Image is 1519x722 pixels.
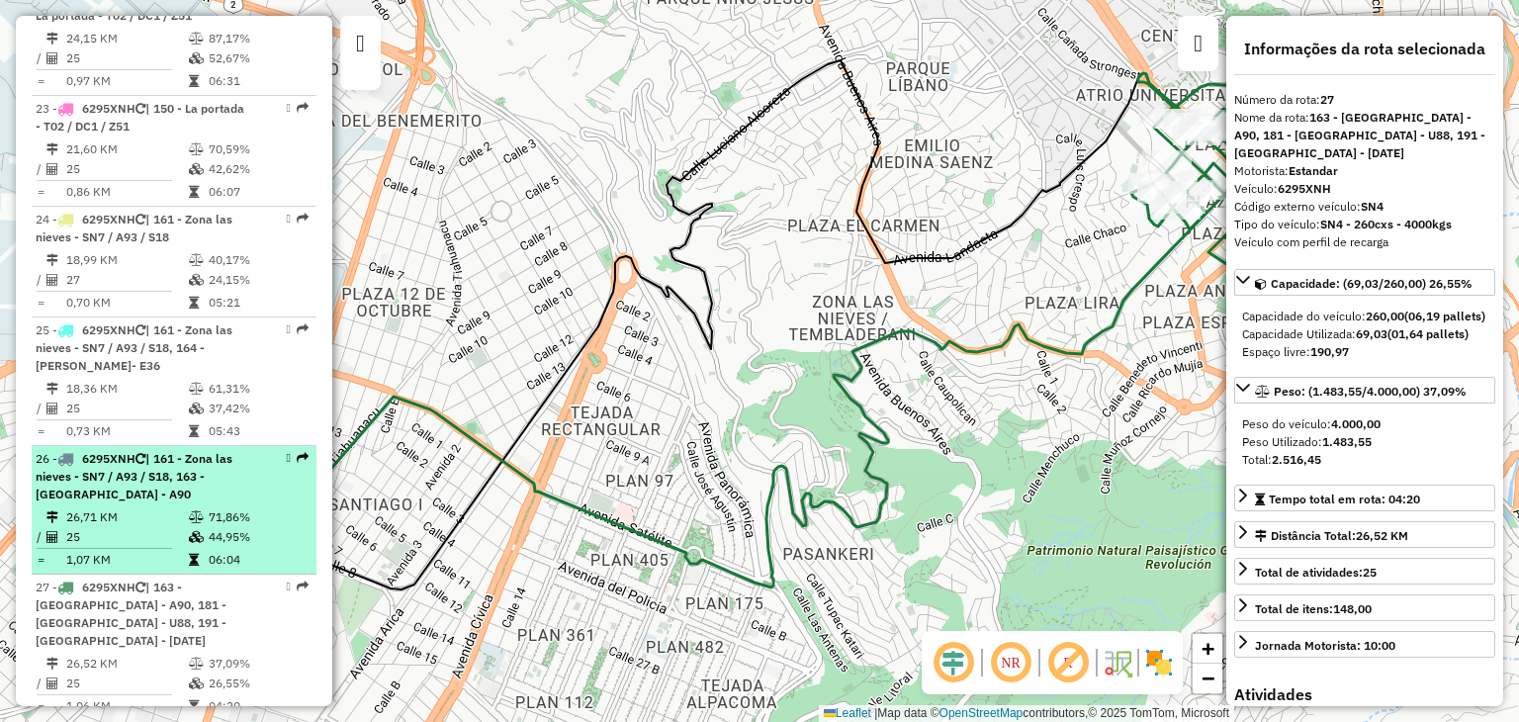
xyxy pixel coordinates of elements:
span: 6295XNH [82,212,135,226]
a: Jornada Motorista: 10:00 [1234,631,1495,658]
span: Tempo total em rota: 04:20 [1269,492,1420,506]
td: 0,86 KM [65,182,188,202]
td: 70,59% [208,139,308,159]
i: Veículo já utilizado nesta sessão [135,453,145,465]
td: 06:07 [208,182,308,202]
span: 25 - [36,322,232,373]
span: + [1202,636,1214,661]
div: Total: [1242,451,1487,469]
i: Distância Total [46,33,58,45]
em: Opções [287,213,291,225]
td: 27 [65,270,188,290]
i: % de utilização da cubagem [189,274,204,286]
td: 1,07 KM [65,550,188,570]
a: Zoom out [1193,664,1222,693]
i: Tempo total em rota [189,186,199,198]
td: 87,17% [208,29,308,48]
td: 05:21 [208,293,308,313]
td: / [36,270,45,290]
td: 26,55% [208,674,308,693]
span: 26,52 KM [1356,528,1408,543]
div: Capacidade do veículo: [1242,308,1487,325]
i: % de utilização do peso [189,511,204,523]
td: 40,17% [208,250,308,270]
td: 25 [65,159,188,179]
div: Veículo: [1234,180,1495,198]
span: 6295XNH [82,451,135,466]
strong: 6295XNH [1278,181,1331,196]
strong: (01,64 pallets) [1387,326,1469,341]
td: 0,73 KM [65,421,188,441]
td: 61,31% [208,379,308,399]
i: % de utilização do peso [189,383,204,395]
a: Capacidade: (69,03/260,00) 26,55% [1234,269,1495,296]
td: 24,15 KM [65,29,188,48]
span: | 161 - Zona las nieves - SN7 / A93 / S18, 163 - [GEOGRAPHIC_DATA] - A90 [36,451,232,501]
span: 6295XNH [82,101,135,116]
td: = [36,71,45,91]
span: 26 - [36,451,232,501]
td: 26,52 KM [65,654,188,674]
td: = [36,550,45,570]
strong: 190,97 [1310,344,1349,359]
strong: 1.483,55 [1322,434,1372,449]
div: Número da rota: [1234,91,1495,109]
td: 25 [65,399,188,418]
span: Peso: (1.483,55/4.000,00) 37,09% [1274,384,1467,399]
span: | 161 - Zona las nieves - SN7 / A93 / S18, 164 - [PERSON_NAME]- E36 [36,322,232,373]
i: % de utilização do peso [189,658,204,670]
i: Veículo já utilizado nesta sessão [135,324,145,336]
i: Total de Atividades [46,163,58,175]
td: 52,67% [208,48,308,68]
div: Peso: (1.483,55/4.000,00) 37,09% [1234,407,1495,477]
td: 21,60 KM [65,139,188,159]
td: = [36,421,45,441]
div: Map data © contributors,© 2025 TomTom, Microsoft [819,705,1234,722]
td: 25 [65,527,188,547]
td: 26,71 KM [65,507,188,527]
a: OpenStreetMap [939,706,1024,720]
td: = [36,293,45,313]
td: / [36,399,45,418]
td: / [36,527,45,547]
td: 0,70 KM [65,293,188,313]
i: Distância Total [46,383,58,395]
td: 25 [65,674,188,693]
strong: 4.000,00 [1331,416,1381,431]
strong: Estandar [1289,163,1338,178]
strong: SN4 [1361,199,1384,214]
i: % de utilização do peso [189,33,204,45]
h4: Atividades [1234,685,1495,704]
td: / [36,48,45,68]
a: Total de itens:148,00 [1234,594,1495,621]
td: 24,15% [208,270,308,290]
i: % de utilização da cubagem [189,403,204,414]
td: 0,97 KM [65,71,188,91]
a: Total de atividades:25 [1234,558,1495,585]
div: Capacidade: (69,03/260,00) 26,55% [1234,300,1495,369]
span: 23 - [36,101,244,134]
strong: 2.516,45 [1272,452,1321,467]
td: 05:43 [208,421,308,441]
span: Exibir rótulo [1044,639,1092,686]
td: 04:20 [208,696,308,716]
i: Distância Total [46,143,58,155]
i: Total de Atividades [46,52,58,64]
i: Veículo já utilizado nesta sessão [135,103,145,115]
span: 24 - [36,212,232,244]
em: Rota exportada [297,102,309,114]
td: 06:31 [208,71,308,91]
div: Capacidade Utilizada: [1242,325,1487,343]
i: % de utilização do peso [189,254,204,266]
a: Tempo total em rota: 04:20 [1234,485,1495,511]
div: Espaço livre: [1242,343,1487,361]
i: Total de Atividades [46,677,58,689]
strong: (06,19 pallets) [1404,309,1485,323]
i: % de utilização da cubagem [189,52,204,64]
i: Distância Total [46,658,58,670]
em: Opções [287,102,291,114]
i: Total de Atividades [46,274,58,286]
i: Tempo total em rota [189,425,199,437]
img: Fluxo de ruas [1102,647,1133,678]
em: Rota exportada [297,452,309,464]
